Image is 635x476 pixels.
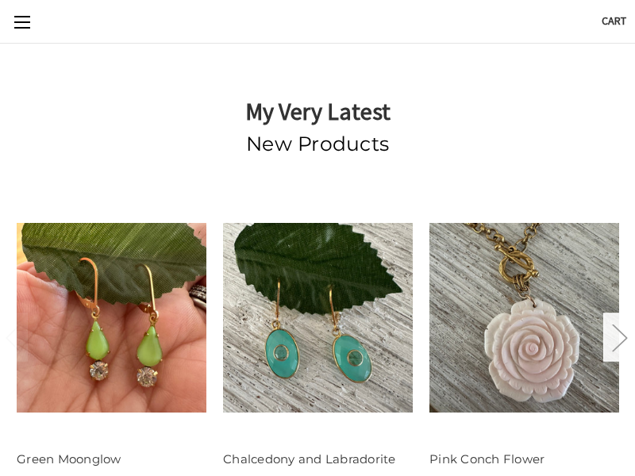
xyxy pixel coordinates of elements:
a: Chalcedony and Labradorite [223,193,413,443]
span: Toggle menu [14,21,30,23]
h2: New Products [17,129,618,159]
span: Cart [602,13,626,28]
strong: My Very Latest [245,96,391,126]
a: Green Moonglow [17,193,206,443]
a: Cart [593,2,635,40]
a: Pink Conch Flower [429,451,545,466]
a: Chalcedony and Labradorite [223,451,396,466]
a: Pink Conch Flower [429,193,619,443]
a: Green Moonglow [17,451,121,466]
img: Chalcedony and Labradorite [223,223,413,413]
img: Pink Conch Flower [429,223,619,413]
img: Green Moonglow [17,223,206,413]
button: Next [603,313,635,362]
